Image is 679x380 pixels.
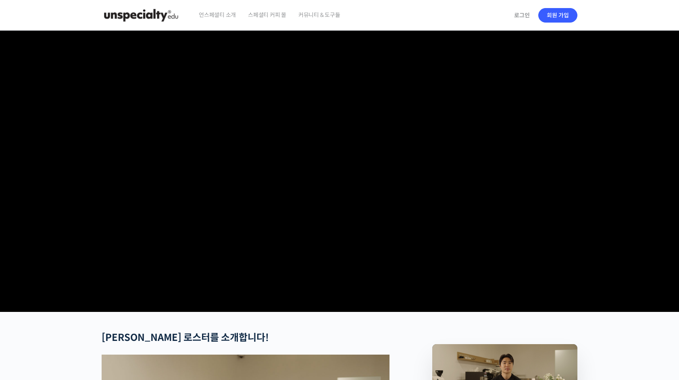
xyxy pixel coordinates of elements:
h2: [PERSON_NAME] 로스터를 소개합니다! [102,332,389,344]
a: 로그인 [509,6,535,25]
a: 회원 가입 [538,8,577,23]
